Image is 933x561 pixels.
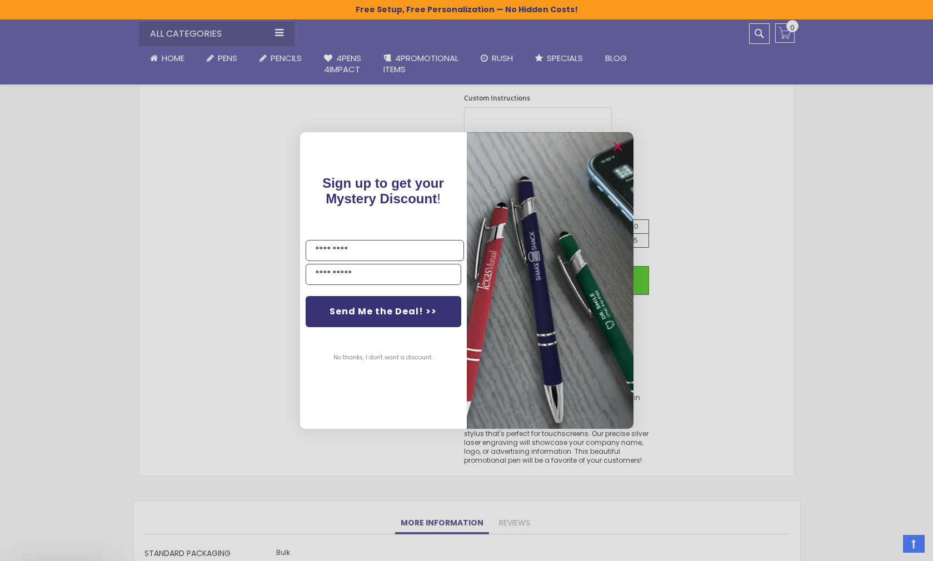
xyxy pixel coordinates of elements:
[467,132,633,428] img: pop-up-image
[609,138,627,156] button: Close dialog
[306,296,461,327] button: Send Me the Deal! >>
[322,176,444,206] span: !
[322,176,444,206] span: Sign up to get your Mystery Discount
[328,344,438,372] button: No thanks, I don't want a discount.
